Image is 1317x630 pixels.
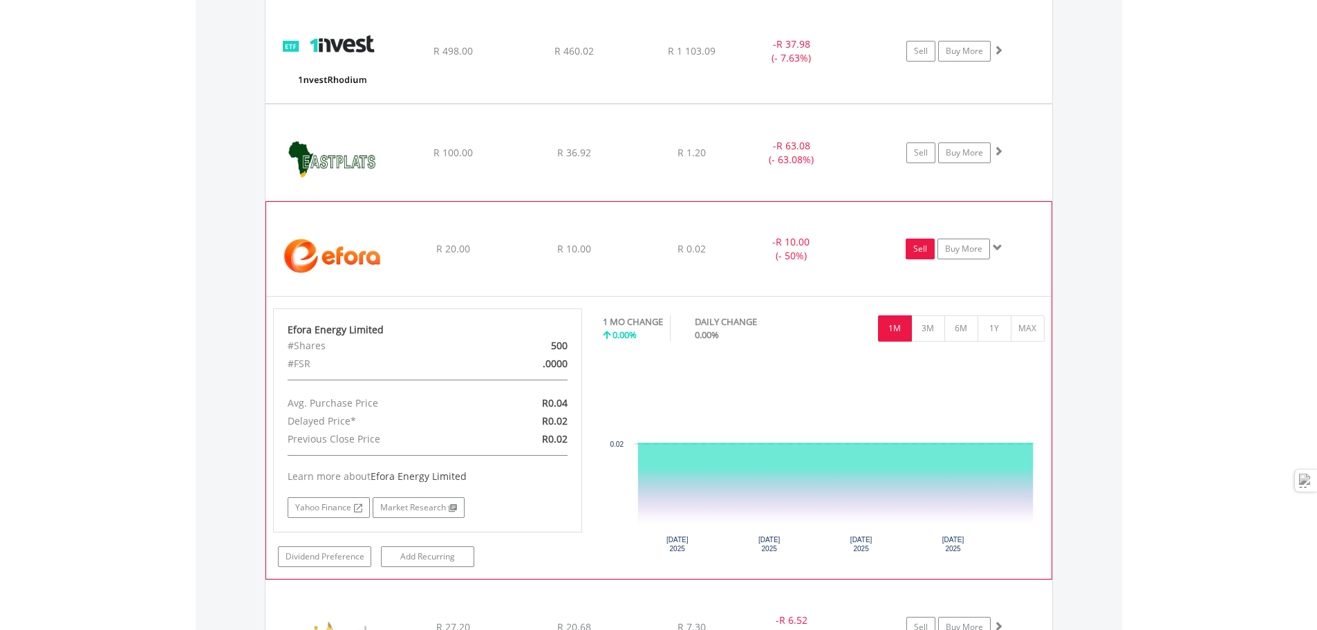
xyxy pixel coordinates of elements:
[850,536,872,553] text: [DATE] 2025
[740,139,844,167] div: - (- 63.08%)
[1011,315,1045,342] button: MAX
[277,430,478,448] div: Previous Close Price
[911,315,945,342] button: 3M
[288,323,568,337] div: Efora Energy Limited
[478,337,578,355] div: 500
[277,355,478,373] div: #FSR
[272,17,391,100] img: EQU.ZA.ETFRHO.png
[758,536,781,553] text: [DATE] 2025
[478,355,578,373] div: .0000
[779,613,807,627] span: R 6.52
[273,219,392,293] img: EQU.ZA.EEL.png
[288,470,568,483] div: Learn more about
[381,546,474,567] a: Add Recurring
[740,37,844,65] div: - (- 7.63%)
[938,41,991,62] a: Buy More
[557,146,591,159] span: R 36.92
[433,44,473,57] span: R 498.00
[542,414,568,427] span: R0.02
[776,235,810,248] span: R 10.00
[776,139,810,152] span: R 63.08
[371,470,467,483] span: Efora Energy Limited
[695,315,805,328] div: DAILY CHANGE
[542,396,568,409] span: R0.04
[906,142,935,163] a: Sell
[277,337,478,355] div: #Shares
[288,497,370,518] a: Yahoo Finance
[542,432,568,445] span: R0.02
[554,44,594,57] span: R 460.02
[277,394,478,412] div: Avg. Purchase Price
[678,146,706,159] span: R 1.20
[603,315,663,328] div: 1 MO CHANGE
[978,315,1011,342] button: 1Y
[878,315,912,342] button: 1M
[603,355,1045,562] div: Chart. Highcharts interactive chart.
[278,546,371,567] a: Dividend Preference
[557,242,591,255] span: R 10.00
[610,441,624,448] text: 0.02
[277,412,478,430] div: Delayed Price*
[739,235,843,263] div: - (- 50%)
[666,536,689,553] text: [DATE] 2025
[906,41,935,62] a: Sell
[603,355,1044,562] svg: Interactive chart
[776,37,810,50] span: R 37.98
[944,315,978,342] button: 6M
[937,239,990,259] a: Buy More
[942,536,964,553] text: [DATE] 2025
[613,328,637,341] span: 0.00%
[906,239,935,259] a: Sell
[436,242,470,255] span: R 20.00
[272,122,391,196] img: EQU.ZA.EPS.png
[373,497,465,518] a: Market Research
[433,146,473,159] span: R 100.00
[668,44,716,57] span: R 1 103.09
[678,242,706,255] span: R 0.02
[695,328,719,341] span: 0.00%
[938,142,991,163] a: Buy More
